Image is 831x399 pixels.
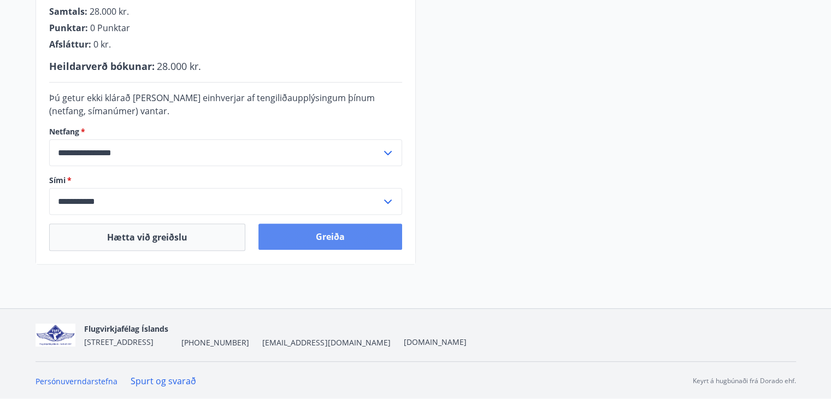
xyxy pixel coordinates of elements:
[262,337,390,348] span: [EMAIL_ADDRESS][DOMAIN_NAME]
[157,60,201,73] span: 28.000 kr.
[49,175,402,186] label: Sími
[181,337,249,348] span: [PHONE_NUMBER]
[49,224,245,251] button: Hætta við greiðslu
[49,5,87,17] span: Samtals :
[49,92,375,117] span: Þú getur ekki klárað [PERSON_NAME] einhverjar af tengiliðaupplýsingum þínum (netfang, símanúmer) ...
[90,22,130,34] span: 0 Punktar
[131,375,196,387] a: Spurt og svarað
[403,337,466,347] a: [DOMAIN_NAME]
[49,126,402,137] label: Netfang
[49,38,91,50] span: Afsláttur :
[84,324,168,334] span: Flugvirkjafélag Íslands
[258,224,402,250] button: Greiða
[49,60,155,73] span: Heildarverð bókunar :
[93,38,111,50] span: 0 kr.
[693,376,796,386] p: Keyrt á hugbúnaði frá Dorado ehf.
[36,376,117,386] a: Persónuverndarstefna
[49,22,88,34] span: Punktar :
[90,5,129,17] span: 28.000 kr.
[36,324,76,347] img: jfCJGIgpp2qFOvTFfsN21Zau9QV3gluJVgNw7rvD.png
[84,337,154,347] span: [STREET_ADDRESS]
